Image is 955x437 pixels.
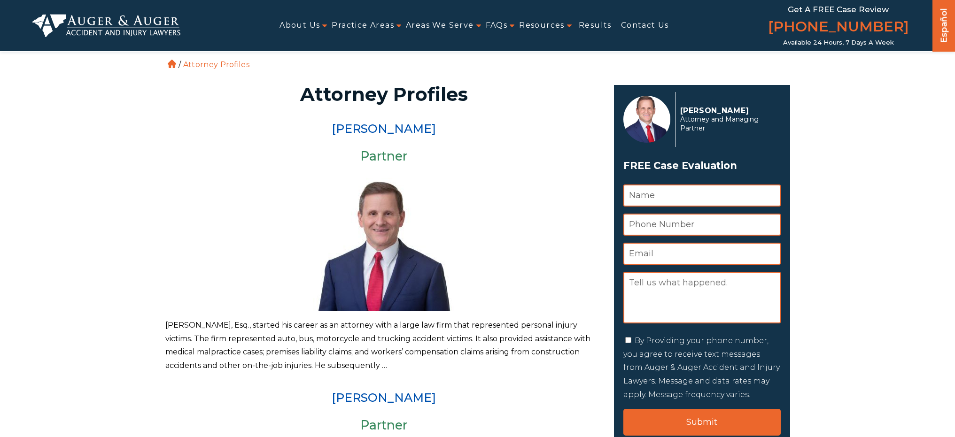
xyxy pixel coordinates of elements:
h3: Partner [165,418,603,432]
h3: Partner [165,149,603,163]
a: Contact Us [621,15,669,36]
input: Phone Number [623,214,781,236]
span: FREE Case Evaluation [623,157,781,175]
h1: Attorney Profiles [171,85,597,104]
a: FAQs [486,15,508,36]
input: Submit [623,409,781,436]
label: By Providing your phone number, you agree to receive text messages from Auger & Auger Accident an... [623,336,780,399]
p: [PERSON_NAME] [680,106,776,115]
span: Get a FREE Case Review [788,5,889,14]
a: [PHONE_NUMBER] [768,16,909,39]
img: Auger & Auger Accident and Injury Lawyers Logo [32,14,181,37]
input: Email [623,243,781,265]
a: [PERSON_NAME] [332,391,436,405]
a: Areas We Serve [406,15,474,36]
li: Attorney Profiles [181,60,252,69]
a: Results [579,15,612,36]
a: Home [168,60,176,68]
input: Name [623,184,781,207]
a: Practice Areas [332,15,394,36]
a: About Us [280,15,320,36]
a: Resources [519,15,565,36]
img: Herbert Auger [623,96,670,143]
img: Herbert Auger [313,170,454,311]
a: [PERSON_NAME] [332,122,436,136]
span: Attorney and Managing Partner [680,115,776,133]
span: Available 24 Hours, 7 Days a Week [783,39,894,46]
p: [PERSON_NAME], Esq., started his career as an attorney with a large law firm that represented per... [165,319,603,373]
